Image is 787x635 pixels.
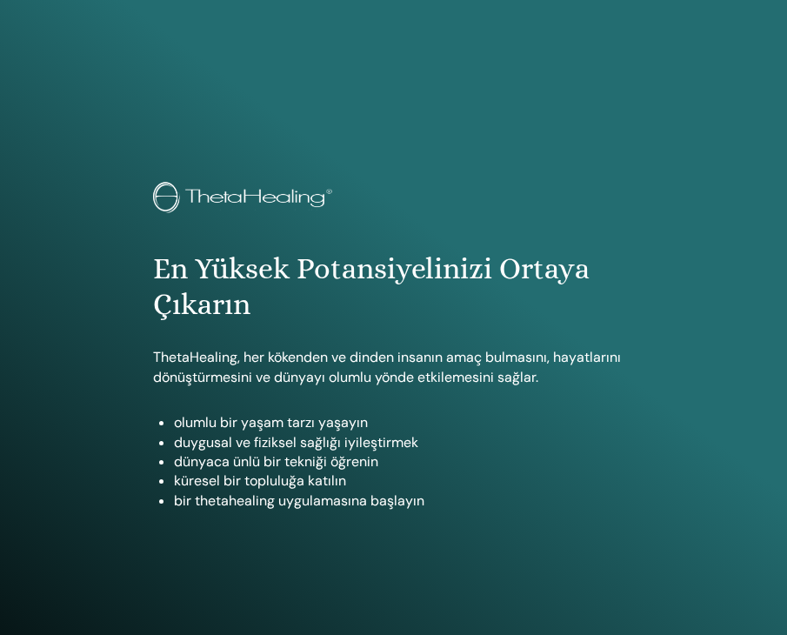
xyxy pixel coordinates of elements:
font: dünyaca ünlü bir tekniği öğrenin [174,452,378,471]
font: ThetaHealing, her kökenden ve dinden insanın amaç bulmasını, hayatlarını dönüştürmesini ve dünyay... [153,348,621,385]
font: duygusal ve fiziksel sağlığı iyileştirmek [174,433,418,451]
font: küresel bir topluluğa katılın [174,471,346,490]
font: bir thetahealing uygulamasına başlayın [174,491,424,510]
font: olumlu bir yaşam tarzı yaşayın [174,413,368,431]
font: En Yüksek Potansiyelinizi Ortaya Çıkarın [153,251,590,321]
